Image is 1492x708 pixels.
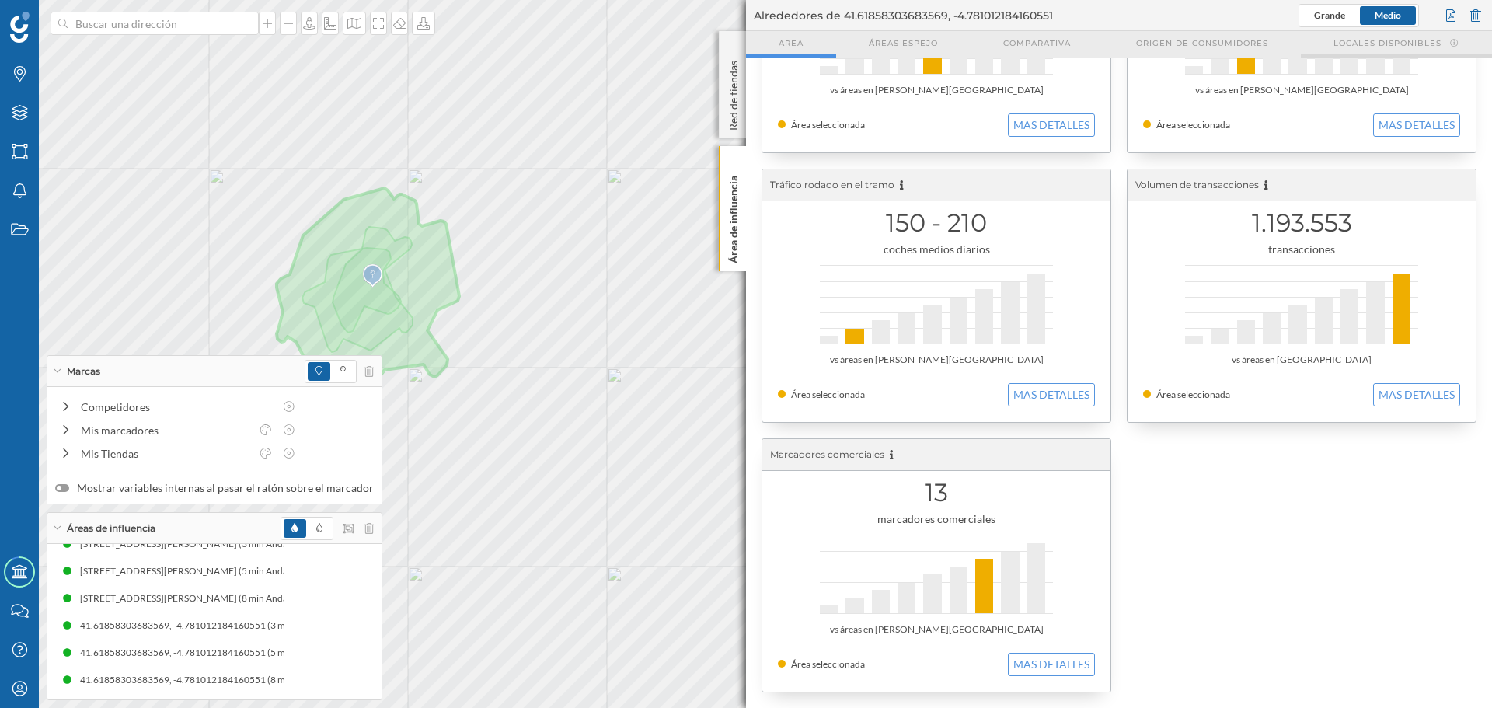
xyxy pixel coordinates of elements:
[1314,9,1345,21] span: Grande
[80,645,343,661] div: 41.61858303683569, -4.781012184160551 (5 min Andando)
[10,12,30,43] img: Geoblink Logo
[1156,389,1230,400] span: Área seleccionada
[80,618,343,633] div: 41.61858303683569, -4.781012184160551 (3 min Andando)
[80,563,315,579] div: [STREET_ADDRESS][PERSON_NAME] (5 min Andando)
[81,399,274,415] div: Competidores
[762,439,1110,471] div: Marcadores comerciales
[1003,37,1071,49] span: Comparativa
[1373,383,1460,406] button: MAS DETALLES
[779,37,804,49] span: Area
[81,422,250,438] div: Mis marcadores
[791,389,865,400] span: Área seleccionada
[1008,653,1095,676] button: MAS DETALLES
[778,242,1095,257] div: coches medios diarios
[791,119,865,131] span: Área seleccionada
[80,672,343,688] div: 41.61858303683569, -4.781012184160551 (8 min Andando)
[81,445,250,462] div: Mis Tiendas
[778,478,1095,507] h1: 13
[67,364,100,378] span: Marcas
[791,658,865,670] span: Área seleccionada
[1143,242,1460,257] div: transacciones
[1373,113,1460,137] button: MAS DETALLES
[1143,208,1460,238] h1: 1.193.553
[869,37,938,49] span: Áreas espejo
[1375,9,1401,21] span: Medio
[67,521,155,535] span: Áreas de influencia
[80,536,315,552] div: [STREET_ADDRESS][PERSON_NAME] (3 min Andando)
[778,352,1095,368] div: vs áreas en [PERSON_NAME][GEOGRAPHIC_DATA]
[1333,37,1441,49] span: Locales disponibles
[778,622,1095,637] div: vs áreas en [PERSON_NAME][GEOGRAPHIC_DATA]
[1143,352,1460,368] div: vs áreas en [GEOGRAPHIC_DATA]
[778,511,1095,527] div: marcadores comerciales
[55,480,374,496] label: Mostrar variables internas al pasar el ratón sobre el marcador
[1128,169,1476,201] div: Volumen de transacciones
[778,208,1095,238] h1: 150 - 210
[1008,383,1095,406] button: MAS DETALLES
[31,11,86,25] span: Soporte
[1136,37,1268,49] span: Origen de consumidores
[726,54,741,131] p: Red de tiendas
[778,82,1095,98] div: vs áreas en [PERSON_NAME][GEOGRAPHIC_DATA]
[80,591,315,606] div: [STREET_ADDRESS][PERSON_NAME] (8 min Andando)
[1143,82,1460,98] div: vs áreas en [PERSON_NAME][GEOGRAPHIC_DATA]
[754,8,1053,23] span: Alrededores de 41.61858303683569, -4.781012184160551
[1008,113,1095,137] button: MAS DETALLES
[762,169,1110,201] div: Tráfico rodado en el tramo
[726,169,741,263] p: Área de influencia
[1156,119,1230,131] span: Área seleccionada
